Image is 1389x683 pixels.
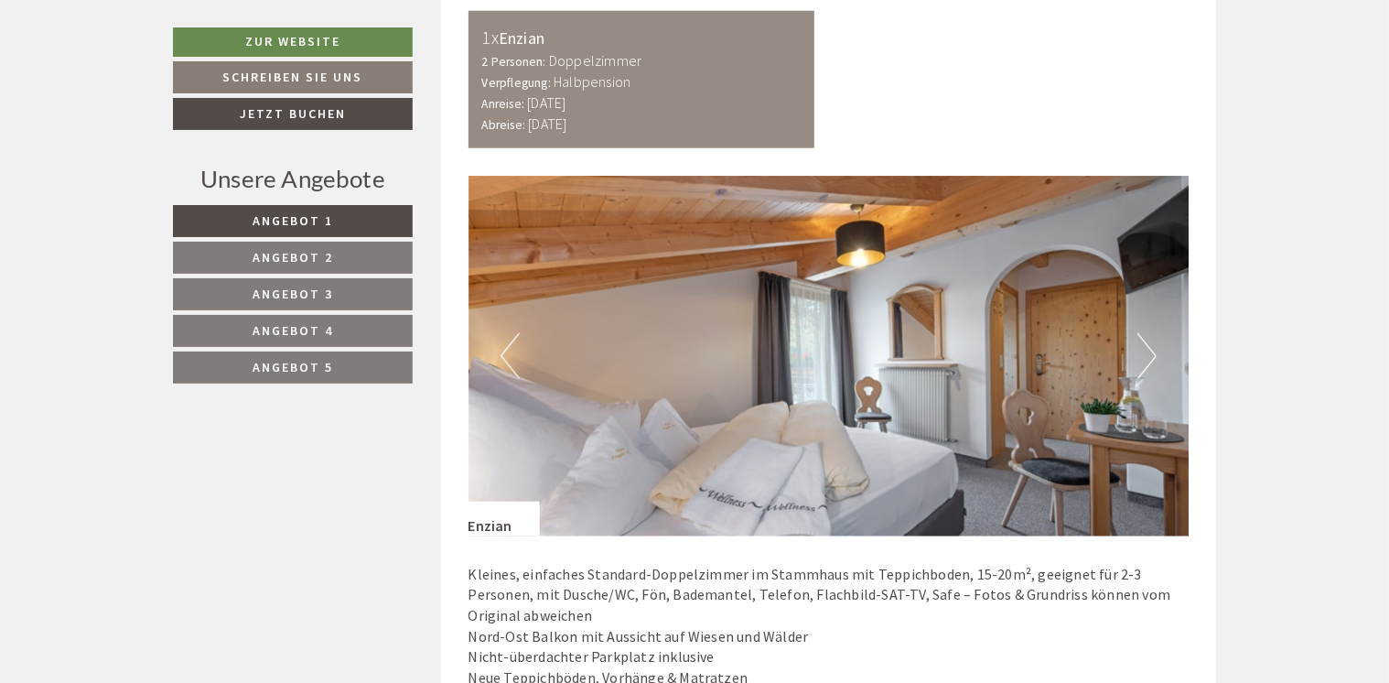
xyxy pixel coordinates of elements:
[253,249,333,266] span: Angebot 2
[482,54,546,70] small: 2 Personen:
[482,96,525,112] small: Anreise:
[482,26,499,49] b: 1x
[482,117,526,133] small: Abreise:
[28,90,290,103] small: 09:56
[554,72,630,91] b: Halbpension
[468,176,1190,537] img: image
[28,54,290,69] div: [GEOGRAPHIC_DATA]
[528,114,566,133] b: [DATE]
[253,212,333,229] span: Angebot 1
[253,359,333,375] span: Angebot 5
[173,61,413,93] a: Schreiben Sie uns
[15,50,299,106] div: Guten Tag, wie können wir Ihnen helfen?
[482,75,551,91] small: Verpflegung:
[611,482,721,515] button: Senden
[468,502,540,537] div: Enzian
[482,25,802,51] div: Enzian
[173,162,413,196] div: Unsere Angebote
[253,322,333,339] span: Angebot 4
[173,27,413,57] a: Zur Website
[321,15,399,46] div: Freitag
[549,51,641,70] b: Doppelzimmer
[173,98,413,130] a: Jetzt buchen
[1137,333,1157,379] button: Next
[501,333,520,379] button: Previous
[527,93,565,112] b: [DATE]
[253,286,333,302] span: Angebot 3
